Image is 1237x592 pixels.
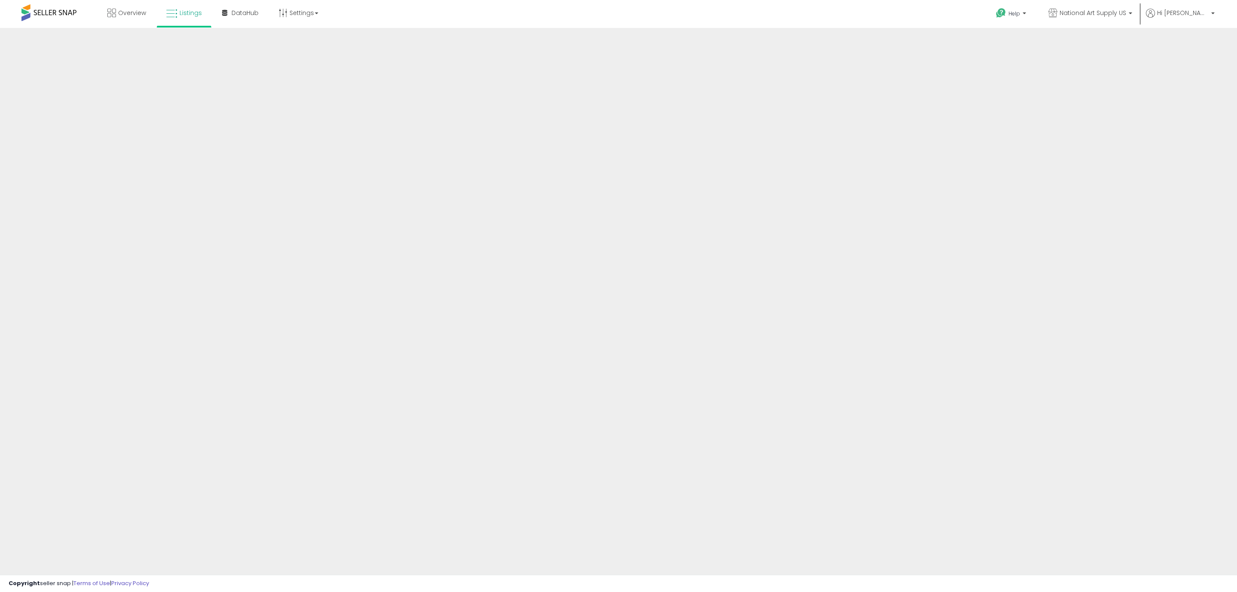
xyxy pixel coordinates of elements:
i: Get Help [996,8,1006,18]
span: Help [1008,10,1020,17]
span: Listings [180,9,202,17]
span: National Art Supply US [1060,9,1126,17]
span: Overview [118,9,146,17]
span: Hi [PERSON_NAME] [1157,9,1209,17]
span: DataHub [232,9,259,17]
a: Hi [PERSON_NAME] [1146,9,1215,28]
a: Help [989,1,1035,28]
